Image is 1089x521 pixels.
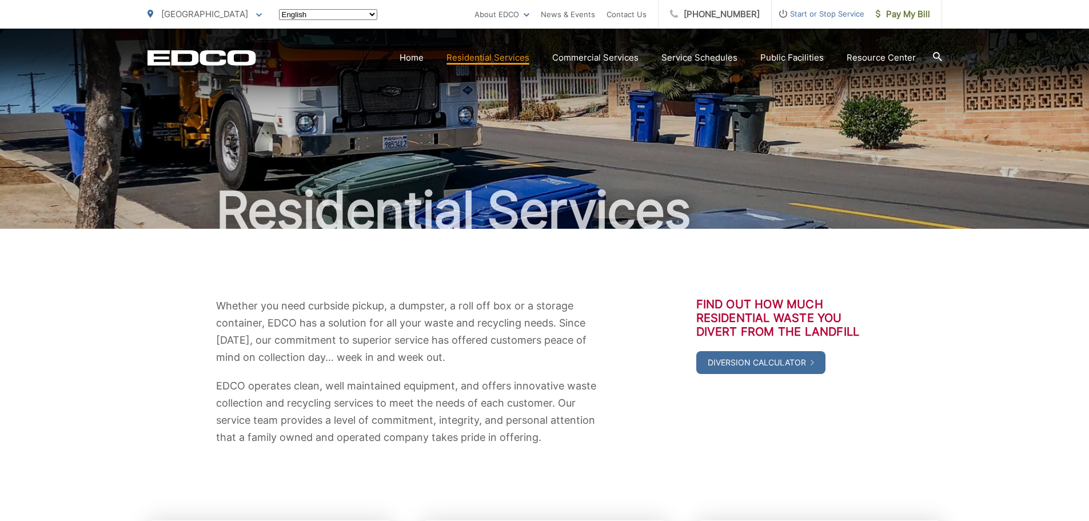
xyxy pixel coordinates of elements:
span: Pay My Bill [876,7,930,21]
a: Service Schedules [661,51,737,65]
a: Diversion Calculator [696,351,825,374]
select: Select a language [279,9,377,20]
a: Public Facilities [760,51,824,65]
a: EDCD logo. Return to the homepage. [147,50,256,66]
p: EDCO operates clean, well maintained equipment, and offers innovative waste collection and recycl... [216,377,599,446]
span: [GEOGRAPHIC_DATA] [161,9,248,19]
h3: Find out how much residential waste you divert from the landfill [696,297,873,339]
a: Resource Center [847,51,916,65]
a: Commercial Services [552,51,639,65]
a: Home [400,51,424,65]
h1: Residential Services [147,182,942,239]
a: Residential Services [446,51,529,65]
a: About EDCO [474,7,529,21]
p: Whether you need curbside pickup, a dumpster, a roll off box or a storage container, EDCO has a s... [216,297,599,366]
a: Contact Us [607,7,647,21]
a: News & Events [541,7,595,21]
